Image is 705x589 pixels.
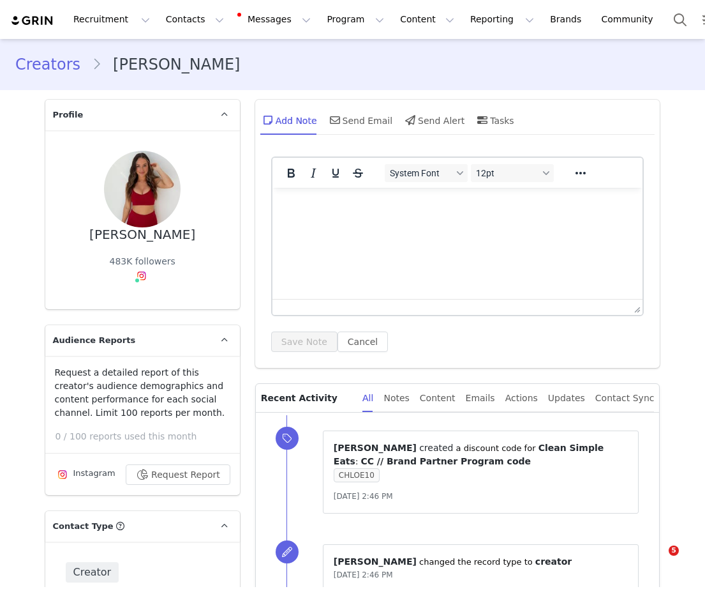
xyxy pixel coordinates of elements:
span: Audience Reports [53,334,136,347]
span: Creator [66,562,119,583]
img: instagram.svg [137,271,147,281]
span: CC // Brand Partner Program code [360,456,531,466]
button: Request Report [126,464,230,485]
p: Request a detailed report of this creator's audience demographics and content performance for eac... [55,366,230,420]
a: Creators [15,53,92,76]
div: Actions [505,384,538,413]
div: Press the Up and Down arrow keys to resize the editor. [629,300,642,315]
p: ⁨ ⁩ ⁨ ⁩ a discount code for ⁨ ⁩: ⁨ ⁩ [334,441,628,468]
div: [PERSON_NAME] [89,227,195,242]
img: 91debce6-9b78-42cb-839c-e9872aff9bf4.jpg [104,151,181,227]
span: [PERSON_NAME] [334,556,417,567]
button: Contacts [158,5,232,34]
button: Reveal or hide additional toolbar items [570,164,591,182]
img: instagram.svg [57,470,68,480]
img: grin logo [10,15,55,27]
p: 0 / 100 reports used this month [56,430,240,443]
div: Notes [383,384,409,413]
div: Content [420,384,456,413]
button: Save Note [271,332,338,352]
button: Italic [302,164,324,182]
a: Brands [542,5,593,34]
span: System Font [390,168,452,178]
button: Fonts [385,164,468,182]
button: Reporting [463,5,542,34]
button: Recruitment [66,5,158,34]
button: Font sizes [471,164,554,182]
p: ⁨ ⁩ changed the record type to ⁨ ⁩ [334,555,628,569]
button: Strikethrough [347,164,369,182]
div: Updates [548,384,585,413]
button: Messages [232,5,318,34]
div: Tasks [475,105,514,135]
span: creator [535,556,572,567]
div: Contact Sync [595,384,655,413]
div: Add Note [260,105,317,135]
p: Recent Activity [261,384,352,412]
iframe: Rich Text Area [272,188,643,299]
span: Profile [53,109,84,121]
div: Send Alert [403,105,464,135]
button: Content [392,5,462,34]
div: Emails [466,384,495,413]
button: Program [319,5,392,34]
a: Community [594,5,667,34]
span: created [419,443,453,453]
span: CHLOE10 [334,468,380,482]
button: Cancel [338,332,388,352]
span: [PERSON_NAME] [334,443,417,453]
div: Send Email [327,105,393,135]
button: Search [666,5,694,34]
span: 5 [669,546,679,556]
iframe: Intercom live chat [642,546,673,576]
div: 483K followers [110,255,175,268]
span: 12pt [476,168,538,178]
span: Contact Type [53,520,114,533]
span: [DATE] 2:46 PM [334,492,393,501]
div: All [362,384,373,413]
button: Underline [325,164,346,182]
span: [DATE] 2:46 PM [334,570,393,579]
div: Instagram [55,467,115,482]
button: Bold [280,164,302,182]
